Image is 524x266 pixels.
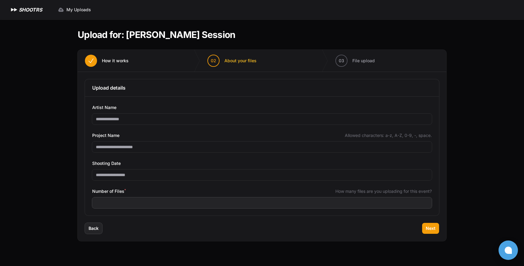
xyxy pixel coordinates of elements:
span: Number of Files [92,188,126,195]
button: How it works [78,50,136,72]
span: My Uploads [66,7,91,13]
span: 02 [211,58,216,64]
button: 03 File upload [328,50,382,72]
span: How many files are you uploading for this event? [335,188,432,194]
span: Back [89,225,99,231]
a: My Uploads [54,4,95,15]
span: Next [426,225,435,231]
span: Shooting Date [92,160,121,167]
h1: Upload for: [PERSON_NAME] Session [78,29,235,40]
img: SHOOTRS [10,6,19,13]
button: Next [422,223,439,234]
h1: SHOOTRS [19,6,42,13]
h3: Upload details [92,84,432,91]
button: Open chat window [499,240,518,260]
span: Artist Name [92,104,116,111]
span: File upload [352,58,375,64]
span: 03 [339,58,344,64]
a: SHOOTRS SHOOTRS [10,6,42,13]
span: About your files [224,58,257,64]
button: 02 About your files [200,50,264,72]
span: Allowed characters: a-z, A-Z, 0-9, -, space. [345,132,432,138]
button: Back [85,223,102,234]
span: Project Name [92,132,119,139]
span: How it works [102,58,129,64]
